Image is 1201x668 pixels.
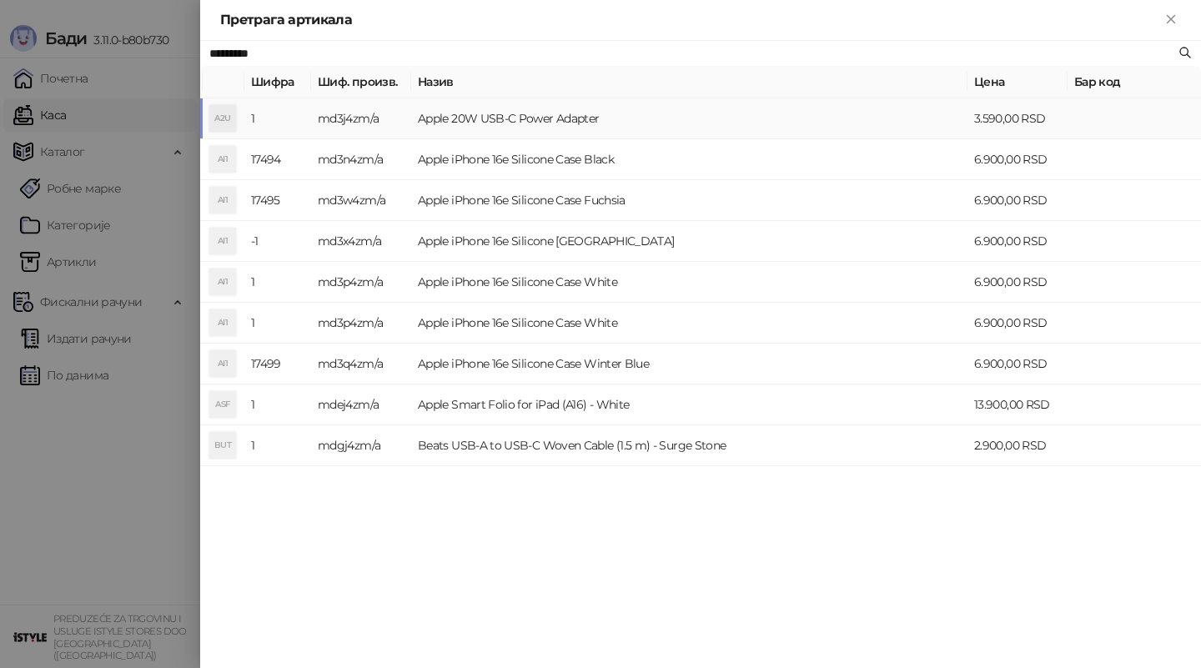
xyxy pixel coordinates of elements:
[311,139,411,180] td: md3n4zm/a
[244,139,311,180] td: 17494
[209,391,236,418] div: ASF
[967,425,1068,466] td: 2.900,00 RSD
[209,432,236,459] div: BUT
[1068,66,1201,98] th: Бар код
[411,98,967,139] td: Apple 20W USB-C Power Adapter
[209,187,236,213] div: AI1
[311,66,411,98] th: Шиф. произв.
[311,425,411,466] td: mdgj4zm/a
[311,98,411,139] td: md3j4zm/a
[967,139,1068,180] td: 6.900,00 RSD
[244,384,311,425] td: 1
[311,180,411,221] td: md3w4zm/a
[209,146,236,173] div: AI1
[244,425,311,466] td: 1
[967,303,1068,344] td: 6.900,00 RSD
[244,66,311,98] th: Шифра
[311,384,411,425] td: mdej4zm/a
[244,221,311,262] td: -1
[967,221,1068,262] td: 6.900,00 RSD
[967,66,1068,98] th: Цена
[411,384,967,425] td: Apple Smart Folio for iPad (A16) - White
[311,221,411,262] td: md3x4zm/a
[311,303,411,344] td: md3p4zm/a
[967,98,1068,139] td: 3.590,00 RSD
[1161,10,1181,30] button: Close
[244,180,311,221] td: 17495
[244,344,311,384] td: 17499
[967,344,1068,384] td: 6.900,00 RSD
[411,139,967,180] td: Apple iPhone 16e Silicone Case Black
[411,303,967,344] td: Apple iPhone 16e Silicone Case White
[411,221,967,262] td: Apple iPhone 16e Silicone [GEOGRAPHIC_DATA]
[209,350,236,377] div: AI1
[967,180,1068,221] td: 6.900,00 RSD
[411,344,967,384] td: Apple iPhone 16e Silicone Case Winter Blue
[411,425,967,466] td: Beats USB-A to USB-C Woven Cable (1.5 m) - Surge Stone
[209,228,236,254] div: AI1
[411,66,967,98] th: Назив
[244,98,311,139] td: 1
[209,105,236,132] div: A2U
[411,262,967,303] td: Apple iPhone 16e Silicone Case White
[220,10,1161,30] div: Претрага артикала
[311,344,411,384] td: md3q4zm/a
[209,309,236,336] div: AI1
[967,384,1068,425] td: 13.900,00 RSD
[244,303,311,344] td: 1
[967,262,1068,303] td: 6.900,00 RSD
[411,180,967,221] td: Apple iPhone 16e Silicone Case Fuchsia
[244,262,311,303] td: 1
[209,269,236,295] div: AI1
[311,262,411,303] td: md3p4zm/a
